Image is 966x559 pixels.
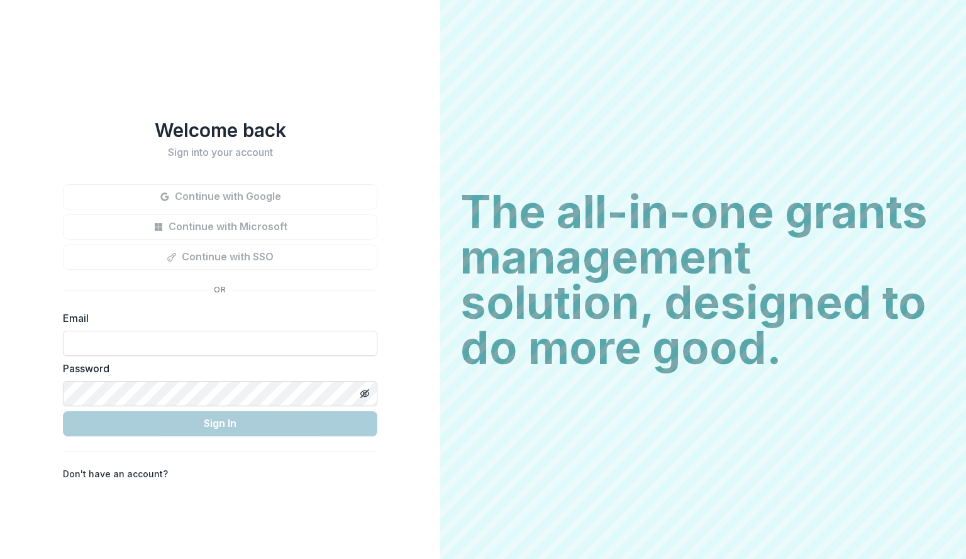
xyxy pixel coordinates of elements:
h1: Welcome back [63,119,377,141]
h2: Sign into your account [63,147,377,158]
label: Email [63,311,370,326]
button: Sign In [63,411,377,436]
button: Toggle password visibility [355,384,375,404]
button: Continue with Microsoft [63,214,377,240]
p: Don't have an account? [63,467,168,480]
label: Password [63,361,370,376]
button: Continue with Google [63,184,377,209]
button: Continue with SSO [63,245,377,270]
